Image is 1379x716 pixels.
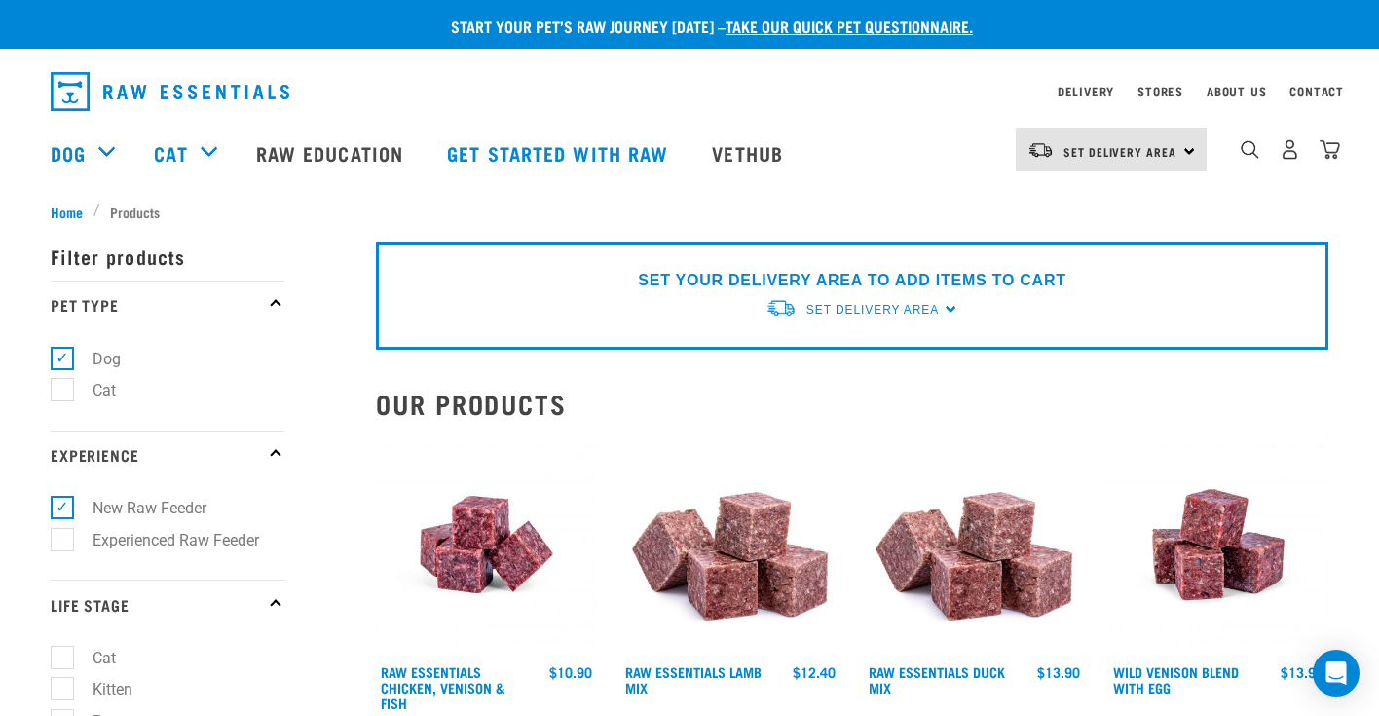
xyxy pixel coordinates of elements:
div: $10.90 [549,664,592,680]
div: $12.40 [793,664,836,680]
img: van-moving.png [1027,141,1054,159]
label: Cat [61,378,124,402]
span: Set Delivery Area [806,303,939,317]
a: Cat [154,138,187,168]
a: Dog [51,138,86,168]
a: Raw Education [237,114,428,192]
a: Raw Essentials Lamb Mix [625,668,762,691]
label: Kitten [61,677,140,701]
p: Pet Type [51,281,284,329]
a: About Us [1207,88,1266,94]
nav: breadcrumbs [51,202,1328,222]
img: Chicken Venison mix 1655 [376,434,597,656]
a: Vethub [692,114,807,192]
nav: dropdown navigation [35,64,1344,119]
img: van-moving.png [765,298,797,319]
img: home-icon@2x.png [1320,139,1340,160]
div: Open Intercom Messenger [1313,650,1360,697]
label: Cat [61,646,124,670]
a: take our quick pet questionnaire. [726,21,973,30]
a: Wild Venison Blend with Egg [1113,668,1239,691]
p: Life Stage [51,580,284,628]
div: $13.90 [1281,664,1323,680]
a: Home [51,202,93,222]
label: New Raw Feeder [61,496,214,520]
p: Filter products [51,232,284,281]
span: Home [51,202,83,222]
img: Raw Essentials Logo [51,72,289,111]
label: Dog [61,347,129,371]
img: ?1041 RE Lamb Mix 01 [864,434,1085,656]
a: Get started with Raw [428,114,692,192]
a: Stores [1137,88,1183,94]
img: home-icon-1@2x.png [1241,140,1259,159]
img: ?1041 RE Lamb Mix 01 [620,434,841,656]
a: Raw Essentials Chicken, Venison & Fish [381,668,505,706]
p: SET YOUR DELIVERY AREA TO ADD ITEMS TO CART [638,269,1065,292]
h2: Our Products [376,389,1328,419]
a: Delivery [1058,88,1114,94]
label: Experienced Raw Feeder [61,528,267,552]
span: Set Delivery Area [1063,148,1176,155]
img: user.png [1280,139,1300,160]
div: $13.90 [1037,664,1080,680]
p: Experience [51,431,284,479]
img: Venison Egg 1616 [1108,434,1329,656]
a: Raw Essentials Duck Mix [869,668,1005,691]
a: Contact [1289,88,1344,94]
